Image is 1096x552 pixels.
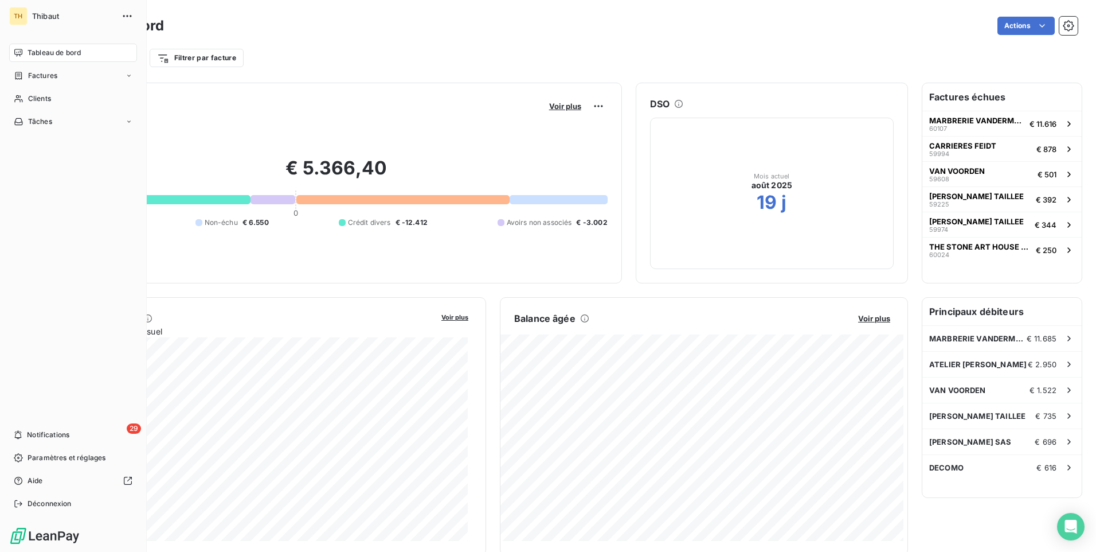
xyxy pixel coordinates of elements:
span: Avoirs non associés [507,217,572,228]
span: € 6.550 [242,217,269,228]
button: VAN VOORDEN59608€ 501 [922,161,1082,186]
span: Notifications [27,430,69,440]
div: TH [9,7,28,25]
span: Non-échu [205,217,238,228]
span: 59225 [929,201,949,208]
span: € 11.685 [1027,334,1056,343]
span: € 616 [1036,463,1056,472]
h6: Balance âgée [514,312,576,325]
h2: 19 [757,191,777,214]
button: [PERSON_NAME] TAILLEE59225€ 392 [922,186,1082,212]
span: € 1.522 [1030,386,1056,395]
span: Paramètres et réglages [28,453,105,463]
span: € -12.412 [396,217,428,228]
span: Voir plus [441,313,468,321]
span: [PERSON_NAME] TAILLEE [929,217,1024,226]
a: Factures [9,67,137,85]
span: € 696 [1035,437,1056,446]
span: € 392 [1036,195,1056,204]
button: Voir plus [546,101,585,111]
span: Mois actuel [754,173,790,180]
h6: Factures échues [922,83,1082,111]
span: ATELIER [PERSON_NAME] [929,360,1027,369]
span: VAN VOORDEN [929,386,986,395]
span: 29 [127,423,141,434]
span: CARRIERES FEIDT [929,141,996,150]
span: Chiffre d'affaires mensuel [65,325,433,337]
span: Voir plus [549,102,581,111]
span: 59608 [929,176,949,182]
h2: € 5.366,40 [65,157,608,191]
a: Clients [9,90,137,108]
span: € -3.002 [576,217,607,228]
span: € 250 [1036,246,1056,255]
span: THE STONE ART HOUSE NATUURSTEEN [929,242,1031,251]
span: € 735 [1035,411,1056,421]
button: Voir plus [855,313,894,324]
span: Crédit divers [348,217,391,228]
h6: Principaux débiteurs [922,298,1082,325]
span: € 2.950 [1028,360,1056,369]
span: DECOMO [929,463,964,472]
span: € 501 [1038,170,1056,179]
span: Voir plus [858,314,890,323]
span: Factures [28,71,57,81]
span: Aide [28,476,43,486]
span: août 2025 [751,180,792,191]
span: 59974 [929,226,948,233]
span: MARBRERIE VANDERMARLIERE [929,116,1025,125]
span: 59994 [929,150,949,157]
span: Tableau de bord [28,48,81,58]
span: [PERSON_NAME] TAILLEE [929,192,1024,201]
h2: j [781,191,786,214]
button: Filtrer par facture [150,49,244,67]
span: Tâches [28,116,52,127]
a: Tableau de bord [9,44,137,62]
button: THE STONE ART HOUSE NATUURSTEEN60024€ 250 [922,237,1082,262]
a: Tâches [9,112,137,131]
span: Déconnexion [28,499,72,509]
img: Logo LeanPay [9,527,80,545]
span: € 11.616 [1030,119,1056,129]
span: € 344 [1035,220,1056,230]
span: 60107 [929,125,947,132]
span: Thibaut [32,11,115,21]
span: Clients [28,94,51,104]
div: Open Intercom Messenger [1057,513,1085,541]
button: [PERSON_NAME] TAILLEE59974€ 344 [922,212,1082,237]
button: Voir plus [438,312,472,322]
a: Aide [9,472,137,490]
button: Actions [997,17,1055,35]
button: MARBRERIE VANDERMARLIERE60107€ 11.616 [922,111,1082,136]
span: [PERSON_NAME] SAS [929,437,1012,446]
button: CARRIERES FEIDT59994€ 878 [922,136,1082,161]
span: MARBRERIE VANDERMARLIERE [929,334,1027,343]
a: Paramètres et réglages [9,449,137,467]
span: [PERSON_NAME] TAILLEE [929,411,1025,421]
span: VAN VOORDEN [929,166,985,176]
span: € 878 [1036,145,1056,154]
span: 0 [293,208,298,217]
h6: DSO [650,97,670,111]
span: 60024 [929,251,949,258]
